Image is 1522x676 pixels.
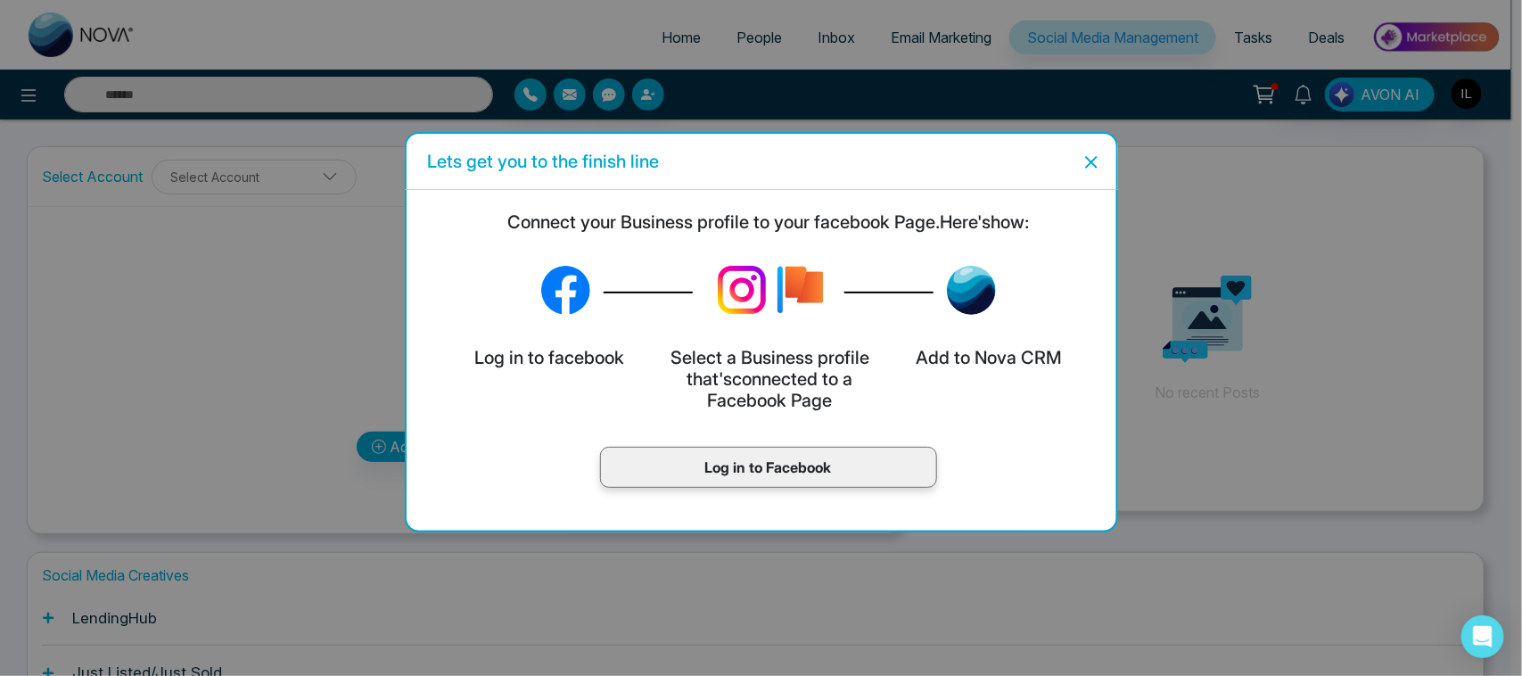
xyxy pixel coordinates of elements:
h5: Add to Nova CRM [912,347,1065,368]
h5: Select a Business profile that's connected to a Facebook Page [667,347,873,411]
img: Lead Flow [947,266,996,315]
p: Log in to Facebook [619,457,918,478]
div: Open Intercom Messenger [1461,615,1504,658]
img: Lead Flow [769,259,831,321]
img: Lead Flow [541,266,590,315]
img: Lead Flow [706,254,777,326]
h5: Connect your Business profile to your facebook Page. Here's how: [421,211,1116,233]
button: Close [1074,147,1102,176]
h5: Lets get you to the finish line [428,148,660,175]
h5: Log in to facebook [471,347,628,368]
